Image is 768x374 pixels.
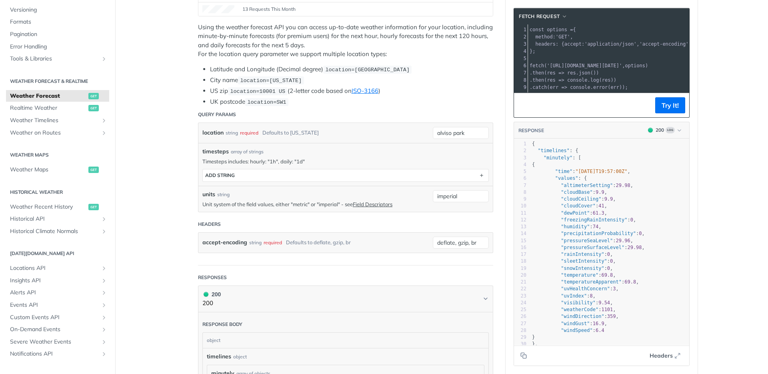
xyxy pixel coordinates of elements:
span: Historical API [10,215,99,223]
div: Defaults to [US_STATE] [262,127,319,139]
span: then [532,77,544,83]
div: 9 [514,84,528,91]
a: Tools & LibrariesShow subpages for Tools & Libraries [6,53,109,65]
span: "temperatureApparent" [561,279,622,285]
div: 28 [514,327,526,334]
span: . ( . ( )); [530,84,628,90]
span: : [ [532,155,581,161]
a: ISO-3166 [352,87,378,95]
span: 16.9 [593,321,604,326]
span: On-Demand Events [10,326,99,334]
button: Show subpages for Notifications API [101,351,107,357]
span: { [530,27,576,32]
svg: Chevron [482,296,489,302]
span: : , [532,189,607,195]
div: 4 [514,161,526,168]
div: 14 [514,230,526,237]
div: 11 [514,210,526,217]
span: "uvHealthConcern" [561,286,610,292]
span: "time" [555,169,572,174]
div: 1 [514,26,528,33]
div: 10 [514,203,526,209]
button: fetch Request [516,12,570,20]
span: "temperature" [561,272,598,278]
span: 29.96 [616,238,630,243]
span: 3 [613,286,616,292]
span: "cloudBase" [561,189,592,195]
a: Alerts APIShow subpages for Alerts API [6,287,109,299]
a: Historical APIShow subpages for Historical API [6,213,109,225]
button: Try It! [655,97,685,113]
div: 25 [514,306,526,313]
span: Formats [10,18,107,26]
span: Realtime Weather [10,104,86,112]
span: res [547,70,556,76]
span: accept [564,41,582,47]
span: : , [532,238,633,243]
p: 200 [202,299,221,308]
span: Weather on Routes [10,129,99,137]
span: timelines [207,352,231,361]
div: 1 [514,141,526,147]
span: "cloudCover" [561,203,596,209]
span: 9.9 [596,189,604,195]
div: 20 [514,272,526,279]
span: get [88,93,99,99]
span: : , [532,183,633,188]
div: 6 [514,62,528,69]
button: Show subpages for Historical Climate Normals [101,228,107,235]
div: string [217,191,230,198]
span: 'GET' [556,34,570,40]
span: "dewPoint" [561,210,590,216]
button: Show subpages for On-Demand Events [101,326,107,333]
span: location=10001 US [230,88,285,95]
a: Realtime Weatherget [6,102,109,114]
button: Show subpages for Custom Events API [101,314,107,321]
a: Weather Mapsget [6,164,109,176]
span: = [570,27,573,32]
a: Custom Events APIShow subpages for Custom Events API [6,312,109,324]
span: location=[US_STATE] [240,78,302,84]
span: 1101 [601,307,613,312]
button: Show subpages for Historical API [101,216,107,222]
span: : , [530,34,573,40]
div: 200 [656,127,664,134]
button: Show subpages for Weather Timelines [101,117,107,124]
span: 'application/json' [584,41,636,47]
span: timesteps [202,147,229,156]
span: get [88,204,99,210]
span: "sleetIntensity" [561,258,607,264]
span: Error Handling [10,43,107,51]
span: res [602,77,611,83]
span: then [532,70,544,76]
span: res [547,77,556,83]
span: '[URL][DOMAIN_NAME][DATE]' [547,63,622,68]
span: 359 [607,314,616,319]
span: "visibility" [561,300,596,306]
button: 200 200200 [202,290,489,308]
span: : , [532,314,619,319]
span: : , [532,293,596,299]
span: 8 [590,293,593,299]
span: Tools & Libraries [10,55,99,63]
label: location [202,127,224,139]
canvas: Line Graph [202,5,234,13]
span: fetch Request [519,13,560,20]
span: options [625,63,645,68]
span: : , [532,272,616,278]
span: } [532,334,535,340]
span: Custom Events API [10,314,99,322]
span: 'accept-encoding' [640,41,689,47]
span: Weather Forecast [10,92,86,100]
span: Pagination [10,30,107,38]
span: "pressureSurfaceLevel" [561,245,624,250]
div: object [203,333,486,348]
span: console [567,77,588,83]
span: "cloudCeiling" [561,196,601,202]
span: Insights API [10,277,99,285]
li: UK postcode [210,97,493,107]
div: 2 [514,147,526,154]
div: 19 [514,265,526,272]
div: 8 [514,76,528,84]
span: 41 [598,203,604,209]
